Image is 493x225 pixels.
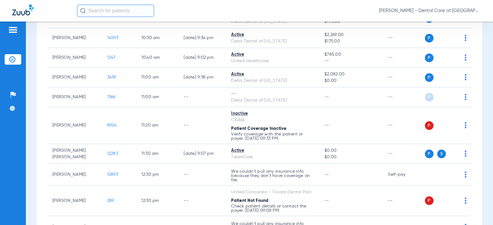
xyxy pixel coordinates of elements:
div: Delta Dental of [US_STATE] [231,78,315,84]
td: -- [383,28,425,48]
span: $0.00 [324,154,378,160]
td: 11:00 AM [136,68,179,87]
td: [PERSON_NAME] [47,87,102,107]
td: [PERSON_NAME] [47,186,102,216]
span: P [425,196,434,205]
span: $785.00 [324,51,378,58]
span: -- [324,58,378,64]
div: Delta Dental of [US_STATE] [231,38,315,45]
span: S [437,150,446,158]
div: -- [231,91,315,97]
img: group-dot-blue.svg [465,94,467,100]
img: Zuub Logo [12,5,34,15]
span: 12893 [107,172,118,177]
span: -- [324,199,329,203]
td: 11:20 AM [136,107,179,144]
p: Check patient details or contact the payer. [DATE] 09:08 PM. [231,204,315,213]
td: -- [179,107,226,144]
td: -- [179,164,226,186]
td: [DATE] 9:07 PM [179,144,226,164]
img: group-dot-blue.svg [465,198,467,204]
div: United Healthcare [231,58,315,64]
td: -- [383,144,425,164]
span: $0.00 [324,78,378,84]
span: 1247 [107,55,116,60]
div: Active [231,71,315,78]
span: Patient Not Found [231,199,268,203]
img: group-dot-blue.svg [465,35,467,41]
td: [PERSON_NAME] [47,48,102,68]
span: -- [324,123,329,127]
input: Search for patients [77,5,154,17]
td: -- [383,107,425,144]
td: [PERSON_NAME] [47,28,102,48]
td: [DATE] 9:02 PM [179,48,226,68]
span: 3418 [107,75,116,79]
img: hamburger-icon [8,26,18,34]
div: TeamCare [231,154,315,160]
span: P [425,121,434,130]
p: Verify coverage with the patient or payer. [DATE] 09:33 PM. [231,132,315,141]
img: Search Icon [80,8,86,14]
span: $175.00 [324,38,378,45]
td: [PERSON_NAME] [47,68,102,87]
td: -- [383,87,425,107]
img: group-dot-blue.svg [465,54,467,61]
td: 11:00 AM [136,87,179,107]
td: [DATE] 9:34 PM [179,28,226,48]
img: group-dot-blue.svg [465,74,467,80]
span: $2,082.00 [324,71,378,78]
span: P [425,73,434,82]
td: 12:30 PM [136,164,179,186]
td: 10:30 AM [136,28,179,48]
img: group-dot-blue.svg [465,151,467,157]
div: Active [231,51,315,58]
span: -- [324,172,329,177]
div: Delta Dental of [US_STATE] [231,97,315,104]
span: P [425,34,434,42]
td: -- [179,87,226,107]
img: group-dot-blue.svg [465,171,467,178]
div: Inactive [231,110,315,117]
span: 12283 [107,151,118,156]
span: $175.00 [324,18,378,25]
span: P [425,150,434,158]
span: $0.00 [324,147,378,154]
td: [PERSON_NAME] [47,164,102,186]
td: 12:30 PM [136,186,179,216]
td: [PERSON_NAME] [PERSON_NAME] [47,144,102,164]
div: Active [231,147,315,154]
div: United Concordia - Tricare Dental Plan [231,189,315,195]
td: Self-pay [383,164,425,186]
td: -- [179,186,226,216]
td: -- [383,48,425,68]
span: Patient Coverage Inactive [231,127,286,131]
td: -- [383,68,425,87]
span: P [425,54,434,62]
td: -- [383,186,425,216]
span: 289 [107,199,114,203]
td: [PERSON_NAME] [47,107,102,144]
span: $2,269.00 [324,32,378,38]
span: [PERSON_NAME] - Dental Care at [GEOGRAPHIC_DATA] [379,8,481,14]
span: 14593 [107,36,118,40]
span: 1366 [107,95,116,99]
span: 8924 [107,123,117,127]
span: P [425,93,434,102]
span: -- [324,95,329,99]
td: [DATE] 9:38 PM [179,68,226,87]
div: Active [231,32,315,38]
img: group-dot-blue.svg [465,122,467,128]
td: 11:30 AM [136,144,179,164]
div: Delta Dental of [US_STATE] [231,18,315,25]
p: We couldn’t pull any insurance info because they don’t have coverage on file. [231,169,315,182]
td: 10:40 AM [136,48,179,68]
div: CIGNA [231,117,315,123]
